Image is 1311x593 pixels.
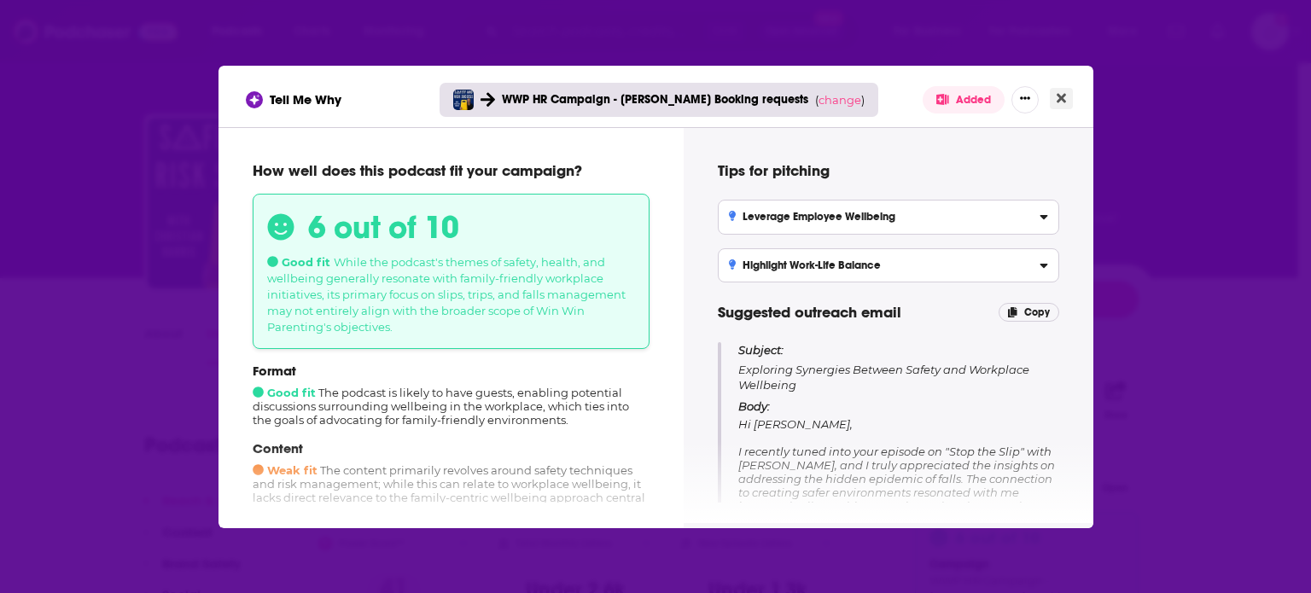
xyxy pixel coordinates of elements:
span: change [819,93,861,107]
span: Good fit [267,255,330,269]
div: The podcast is likely to have guests, enabling potential discussions surrounding wellbeing in the... [253,363,650,427]
span: Subject: [738,342,784,358]
button: Show More Button [1011,86,1039,113]
h4: Tips for pitching [718,161,1059,180]
p: Format [253,363,650,379]
h3: Leverage Employee Wellbeing [729,211,896,223]
span: WWP HR Campaign - [PERSON_NAME] Booking requests [502,92,808,107]
h3: Highlight Work-Life Balance [729,259,882,271]
span: Weak fit [253,463,318,477]
span: Suggested outreach email [718,303,901,322]
img: Safety And Risk Success [453,90,474,110]
div: The content primarily revolves around safety techniques and risk management; while this can relat... [253,440,650,518]
img: tell me why sparkle [248,94,260,106]
p: Exploring Synergies Between Safety and Workplace Wellbeing [738,342,1059,392]
span: Copy [1024,306,1050,318]
span: Good fit [253,386,316,399]
span: Tell Me Why [270,91,341,108]
h3: 6 out of 10 [308,208,459,247]
button: Added [923,86,1005,113]
p: How well does this podcast fit your campaign? [253,161,650,180]
button: Close [1050,88,1073,109]
span: ( ) [815,93,865,107]
p: Content [253,440,650,456]
span: Body: [738,399,770,413]
span: While the podcast's themes of safety, health, and wellbeing generally resonate with family-friend... [267,255,626,334]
